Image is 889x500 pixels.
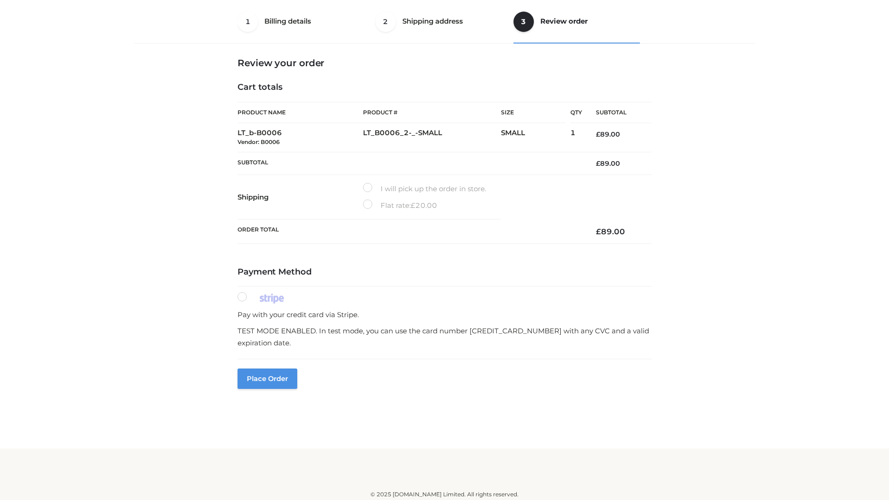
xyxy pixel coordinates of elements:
td: LT_B0006_2-_-SMALL [363,123,501,152]
p: TEST MODE ENABLED. In test mode, you can use the card number [CREDIT_CARD_NUMBER] with any CVC an... [238,325,651,349]
label: I will pick up the order in store. [363,183,486,195]
h4: Cart totals [238,82,651,93]
span: £ [596,159,600,168]
td: SMALL [501,123,570,152]
th: Product Name [238,102,363,123]
th: Product # [363,102,501,123]
bdi: 20.00 [411,201,437,210]
bdi: 89.00 [596,159,620,168]
th: Size [501,102,566,123]
p: Pay with your credit card via Stripe. [238,309,651,321]
small: Vendor: B0006 [238,138,280,145]
label: Flat rate: [363,200,437,212]
span: £ [596,227,601,236]
span: £ [411,201,415,210]
th: Subtotal [582,102,651,123]
th: Order Total [238,219,582,244]
button: Place order [238,369,297,389]
th: Shipping [238,175,363,219]
th: Subtotal [238,152,582,175]
h4: Payment Method [238,267,651,277]
bdi: 89.00 [596,227,625,236]
div: © 2025 [DOMAIN_NAME] Limited. All rights reserved. [138,490,751,499]
td: 1 [570,123,582,152]
td: LT_b-B0006 [238,123,363,152]
h3: Review your order [238,57,651,69]
th: Qty [570,102,582,123]
span: £ [596,130,600,138]
bdi: 89.00 [596,130,620,138]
